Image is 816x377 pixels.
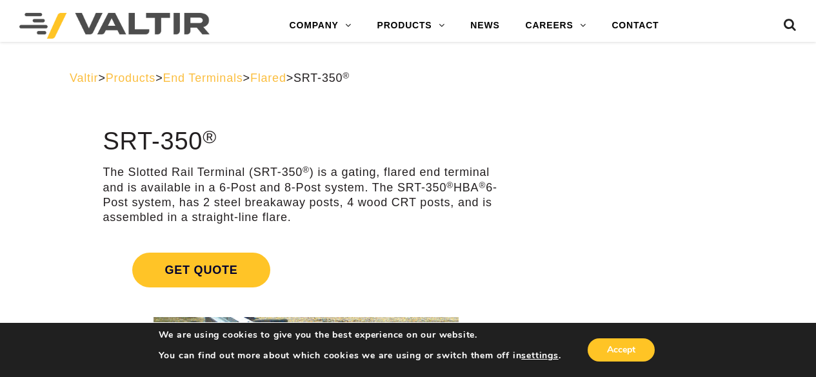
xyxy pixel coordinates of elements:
[103,165,509,226] p: The Slotted Rail Terminal (SRT-350 ) is a gating, flared end terminal and is available in a 6-Pos...
[103,128,509,155] h1: SRT-350
[521,350,558,362] button: settings
[294,72,350,84] span: SRT-350
[132,253,270,287] span: Get Quote
[203,126,217,147] sup: ®
[343,71,350,81] sup: ®
[163,72,243,84] a: End Terminals
[19,13,210,39] img: Valtir
[457,13,512,39] a: NEWS
[159,329,561,341] p: We are using cookies to give you the best experience on our website.
[277,13,364,39] a: COMPANY
[106,72,155,84] a: Products
[70,71,746,86] div: > > > >
[159,350,561,362] p: You can find out more about which cookies we are using or switch them off in .
[479,180,486,190] sup: ®
[513,13,599,39] a: CAREERS
[588,338,655,362] button: Accept
[303,165,310,175] sup: ®
[599,13,672,39] a: CONTACT
[364,13,458,39] a: PRODUCTS
[446,180,453,190] sup: ®
[70,72,98,84] a: Valtir
[103,237,509,303] a: Get Quote
[250,72,286,84] a: Flared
